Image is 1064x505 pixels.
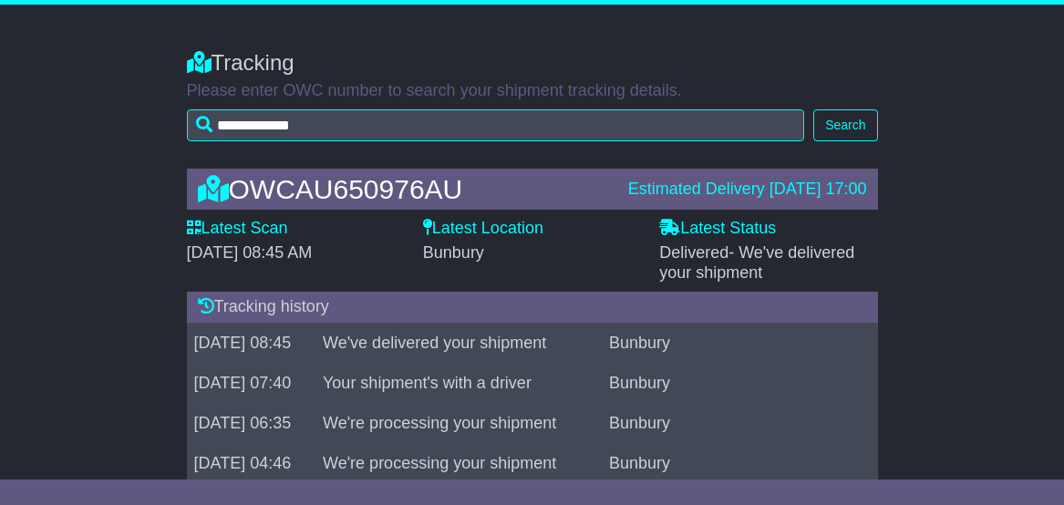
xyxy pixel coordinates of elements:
[813,109,877,141] button: Search
[659,243,854,282] span: - We've delivered your shipment
[602,323,878,363] td: Bunbury
[659,219,776,239] label: Latest Status
[187,443,316,483] td: [DATE] 04:46
[659,243,854,282] span: Delivered
[315,403,602,443] td: We're processing your shipment
[187,292,878,323] div: Tracking history
[187,323,316,363] td: [DATE] 08:45
[628,180,867,200] div: Estimated Delivery [DATE] 17:00
[187,81,878,101] p: Please enter OWC number to search your shipment tracking details.
[187,50,878,77] div: Tracking
[423,243,484,262] span: Bunbury
[602,443,878,483] td: Bunbury
[187,243,313,262] span: [DATE] 08:45 AM
[187,219,288,239] label: Latest Scan
[187,363,316,403] td: [DATE] 07:40
[189,174,619,204] div: OWCAU650976AU
[315,363,602,403] td: Your shipment's with a driver
[602,403,878,443] td: Bunbury
[423,219,543,239] label: Latest Location
[315,443,602,483] td: We're processing your shipment
[187,403,316,443] td: [DATE] 06:35
[315,323,602,363] td: We've delivered your shipment
[602,363,878,403] td: Bunbury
